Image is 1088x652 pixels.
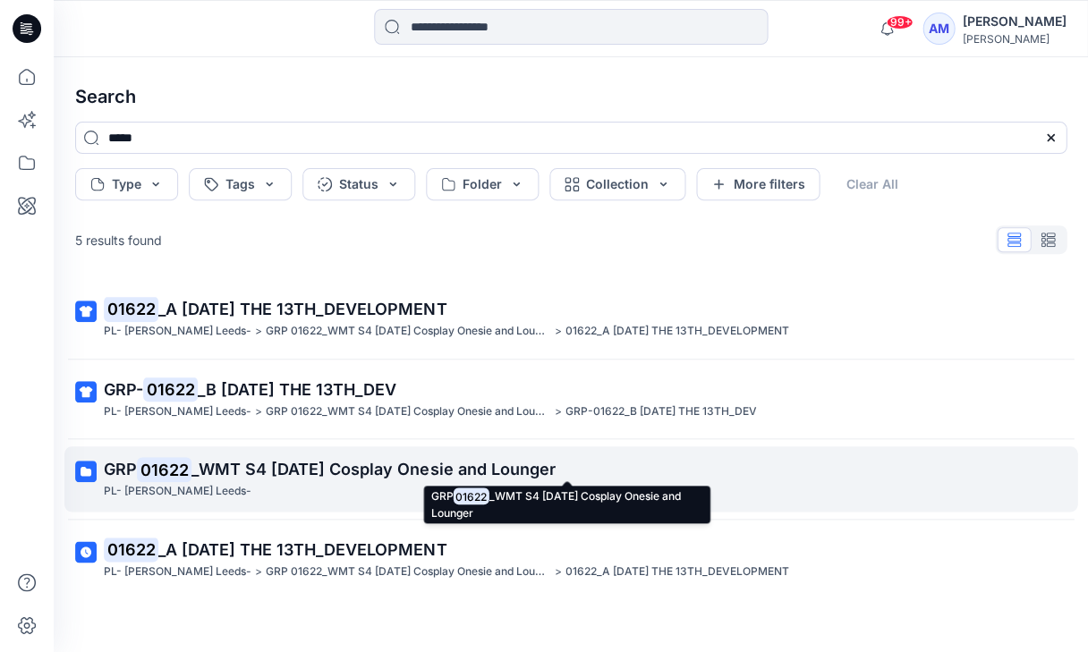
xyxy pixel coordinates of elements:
[104,380,143,399] span: GRP-
[104,563,251,581] p: PL- Richards Leeds-
[191,460,555,478] span: _WMT S4 [DATE] Cosplay Onesie and Lounger
[302,168,415,200] button: Status
[255,322,262,341] p: >
[565,563,789,581] p: 01622_A FRIDAY THE 13TH_DEVELOPMENT
[104,296,158,321] mark: 01622
[962,32,1066,46] div: [PERSON_NAME]
[255,402,262,421] p: >
[61,72,1081,122] h4: Search
[198,380,396,399] span: _B [DATE] THE 13TH_DEV
[426,168,539,200] button: Folder
[64,367,1077,432] a: GRP-01622_B [DATE] THE 13TH_DEVPL- [PERSON_NAME] Leeds->GRP 01622_WMT S4 [DATE] Cosplay Onesie an...
[255,563,262,581] p: >
[75,168,178,200] button: Type
[266,402,551,421] p: GRP 01622_WMT S4 Halloween Cosplay Onesie and Lounger
[137,457,191,482] mark: 01622
[266,322,551,341] p: GRP 01622_WMT S4 Halloween Cosplay Onesie and Lounger
[565,402,757,421] p: GRP-01622_B FRIDAY THE 13TH_DEV
[549,168,685,200] button: Collection
[565,322,789,341] p: 01622_A FRIDAY THE 13TH_DEVELOPMENT
[104,460,137,478] span: GRP
[104,482,251,501] p: PL- Richards Leeds-
[189,168,292,200] button: Tags
[104,322,251,341] p: PL- Richards Leeds-
[158,300,446,318] span: _A [DATE] THE 13TH_DEVELOPMENT
[886,15,913,30] span: 99+
[143,377,198,402] mark: 01622
[962,11,1066,32] div: [PERSON_NAME]
[104,537,158,562] mark: 01622
[64,527,1077,592] a: 01622_A [DATE] THE 13TH_DEVELOPMENTPL- [PERSON_NAME] Leeds->GRP 01622_WMT S4 [DATE] Cosplay Onesi...
[158,540,446,559] span: _A [DATE] THE 13TH_DEVELOPMENT
[555,402,562,421] p: >
[922,13,955,45] div: AM
[104,402,251,421] p: PL- Richards Leeds-
[266,563,551,581] p: GRP 01622_WMT S4 Halloween Cosplay Onesie and Lounger
[555,563,562,581] p: >
[64,446,1077,512] a: GRP01622_WMT S4 [DATE] Cosplay Onesie and LoungerPL- [PERSON_NAME] Leeds-
[75,231,162,250] p: 5 results found
[555,322,562,341] p: >
[696,168,820,200] button: More filters
[64,286,1077,351] a: 01622_A [DATE] THE 13TH_DEVELOPMENTPL- [PERSON_NAME] Leeds->GRP 01622_WMT S4 [DATE] Cosplay Onesi...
